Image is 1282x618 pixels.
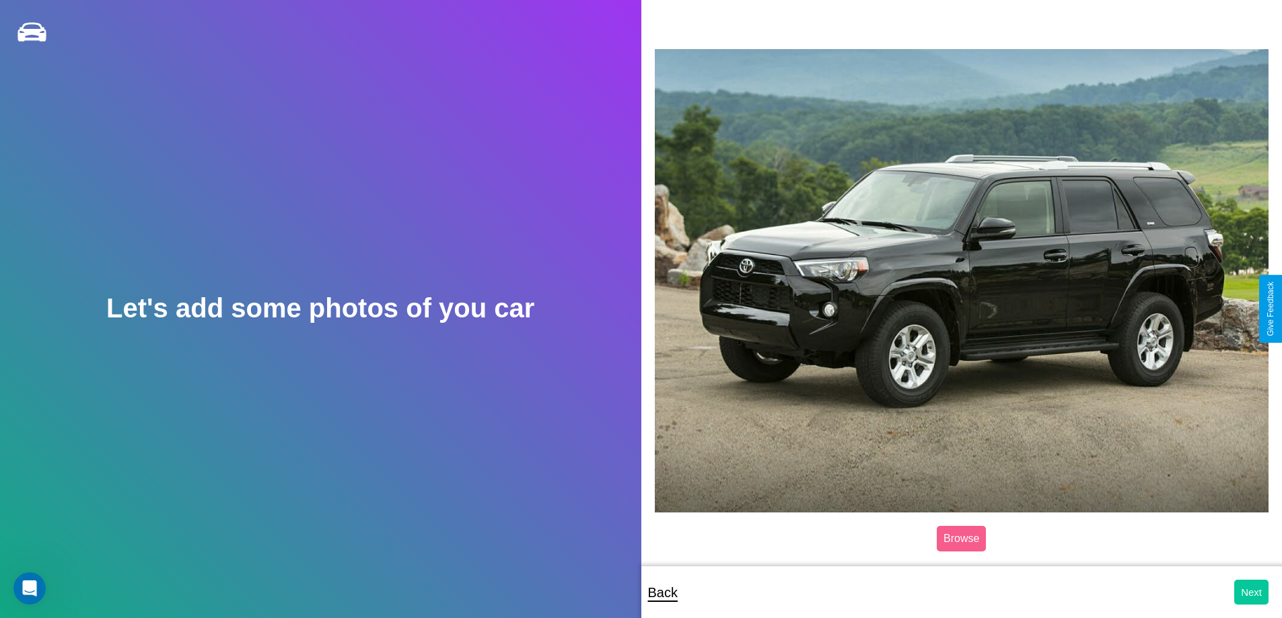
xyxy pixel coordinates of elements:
div: Give Feedback [1266,282,1275,336]
iframe: Intercom live chat [13,572,46,605]
label: Browse [937,526,986,551]
img: posted [655,49,1269,512]
p: Back [648,580,678,605]
h2: Let's add some photos of you car [106,293,534,323]
button: Next [1234,580,1269,605]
